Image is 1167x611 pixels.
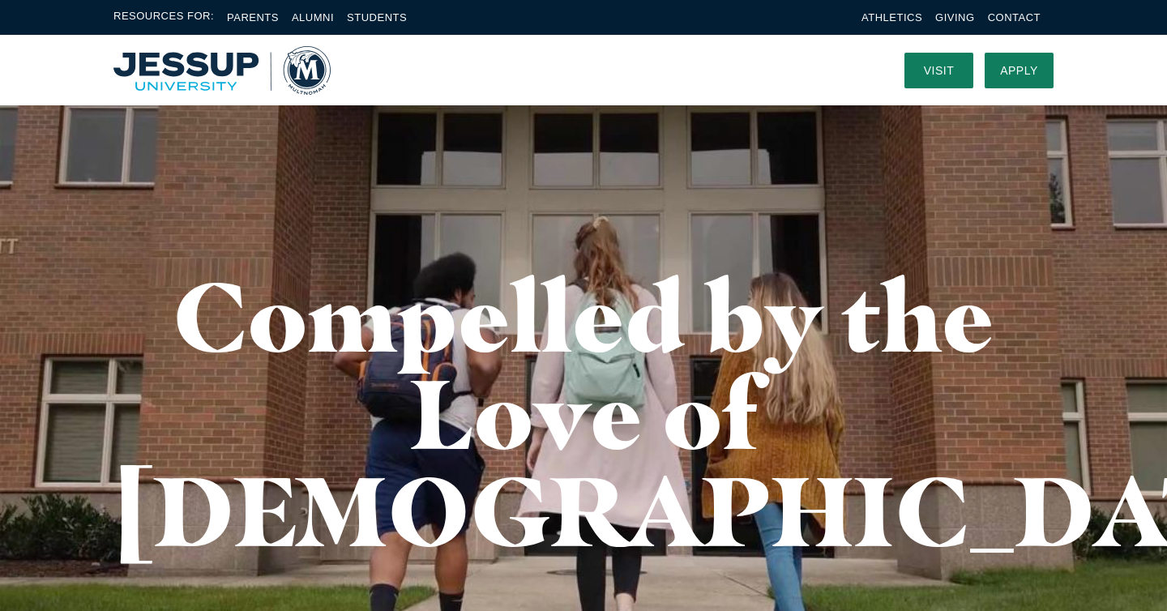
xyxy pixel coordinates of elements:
a: Giving [935,11,975,23]
span: Resources For: [113,8,214,27]
img: Multnomah University Logo [113,46,331,95]
a: Apply [985,53,1054,88]
a: Alumni [292,11,334,23]
a: Visit [904,53,973,88]
a: Contact [988,11,1041,23]
a: Athletics [861,11,922,23]
a: Home [113,46,331,95]
h1: Compelled by the Love of [DEMOGRAPHIC_DATA] [113,267,1054,559]
a: Parents [227,11,279,23]
a: Students [347,11,407,23]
